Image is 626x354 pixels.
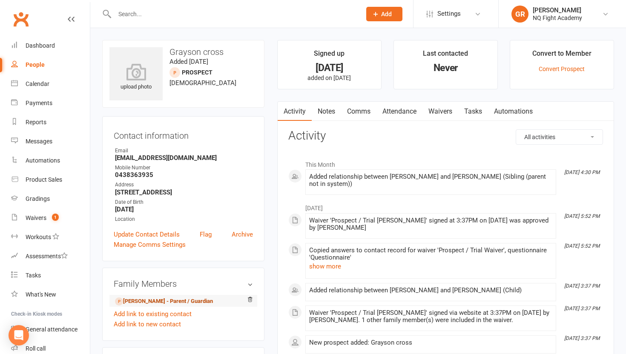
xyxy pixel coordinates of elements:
[182,69,212,76] snap: prospect
[309,247,552,261] div: Copied answers to contact record for waiver 'Prospect / Trial Waiver', questionnaire 'Questionnaire'
[309,287,552,294] div: Added relationship between [PERSON_NAME] and [PERSON_NAME] (Child)
[115,164,253,172] div: Mobile Number
[26,214,46,221] div: Waivers
[564,305,600,311] i: [DATE] 3:37 PM
[11,208,90,228] a: Waivers 1
[11,55,90,74] a: People
[285,74,373,81] p: added on [DATE]
[26,80,49,87] div: Calendar
[26,326,78,333] div: General attendance
[10,9,32,30] a: Clubworx
[115,154,253,162] strong: [EMAIL_ADDRESS][DOMAIN_NAME]
[109,63,163,91] div: upload photo
[11,320,90,339] a: General attendance kiosk mode
[288,199,603,213] li: [DATE]
[26,176,62,183] div: Product Sales
[26,234,51,240] div: Workouts
[288,129,603,143] h3: Activity
[11,266,90,285] a: Tasks
[278,102,312,121] a: Activity
[309,173,552,188] div: Added relationship between [PERSON_NAME] and [PERSON_NAME] (Sibling (parent not in system))
[532,48,592,63] div: Convert to Member
[114,319,181,329] a: Add link to new contact
[341,102,376,121] a: Comms
[11,132,90,151] a: Messages
[511,6,528,23] div: GR
[564,283,600,289] i: [DATE] 3:37 PM
[26,42,55,49] div: Dashboard
[115,215,253,223] div: Location
[376,102,422,121] a: Attendance
[114,240,186,250] a: Manage Comms Settings
[423,48,468,63] div: Last contacted
[437,4,461,23] span: Settings
[26,291,56,298] div: What's New
[26,100,52,106] div: Payments
[11,170,90,189] a: Product Sales
[11,36,90,55] a: Dashboard
[422,102,458,121] a: Waivers
[52,214,59,221] span: 1
[309,261,341,271] button: show more
[458,102,488,121] a: Tasks
[26,119,46,126] div: Reports
[114,279,253,288] h3: Family Members
[564,169,600,175] i: [DATE] 4:30 PM
[9,325,29,345] div: Open Intercom Messenger
[314,48,345,63] div: Signed up
[26,61,45,68] div: People
[402,63,490,72] div: Never
[26,195,50,202] div: Gradings
[26,157,60,164] div: Automations
[26,272,41,279] div: Tasks
[112,8,355,20] input: Search...
[11,151,90,170] a: Automations
[564,213,600,219] i: [DATE] 5:52 PM
[533,14,582,22] div: NQ Fight Academy
[488,102,539,121] a: Automations
[11,228,90,247] a: Workouts
[533,6,582,14] div: [PERSON_NAME]
[288,156,603,169] li: This Month
[309,217,552,231] div: Waiver 'Prospect / Trial [PERSON_NAME]' signed at 3:37PM on [DATE] was approved by [PERSON_NAME]
[115,171,253,179] strong: 0438363935
[115,147,253,155] div: Email
[114,309,192,319] a: Add link to existing contact
[26,138,52,145] div: Messages
[564,335,600,341] i: [DATE] 3:37 PM
[232,229,253,240] a: Archive
[115,198,253,206] div: Date of Birth
[366,7,402,21] button: Add
[564,243,600,249] i: [DATE] 5:52 PM
[115,181,253,189] div: Address
[11,94,90,113] a: Payments
[109,47,257,57] h3: Grayson cross
[11,113,90,132] a: Reports
[115,297,213,306] a: [PERSON_NAME] - Parent / Guardian
[26,345,46,352] div: Roll call
[11,189,90,208] a: Gradings
[200,229,212,240] a: Flag
[11,285,90,304] a: What's New
[381,11,392,17] span: Add
[114,128,253,140] h3: Contact information
[115,206,253,213] strong: [DATE]
[309,309,552,324] div: Waiver 'Prospect / Trial [PERSON_NAME]' signed via website at 3:37PM on [DATE] by [PERSON_NAME]. ...
[114,229,180,240] a: Update Contact Details
[285,63,373,72] div: [DATE]
[309,339,552,346] div: New prospect added: Grayson cross
[11,247,90,266] a: Assessments
[169,79,236,87] span: [DEMOGRAPHIC_DATA]
[169,58,208,66] time: Added [DATE]
[26,253,68,260] div: Assessments
[539,66,585,72] a: Convert Prospect
[115,188,253,196] strong: [STREET_ADDRESS]
[312,102,341,121] a: Notes
[11,74,90,94] a: Calendar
